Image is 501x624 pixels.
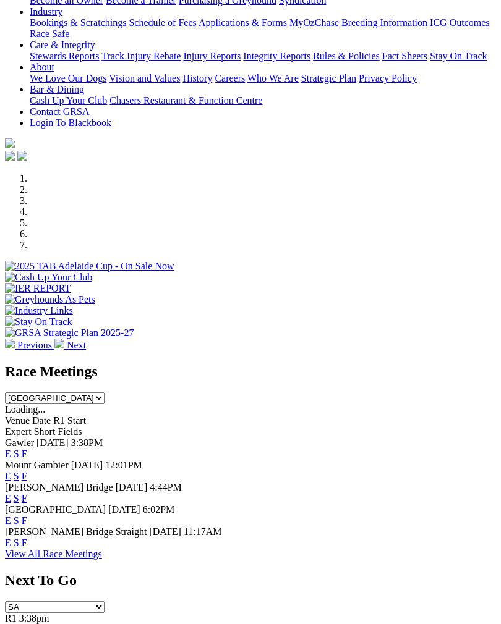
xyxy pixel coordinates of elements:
img: Stay On Track [5,316,72,327]
span: [DATE] [149,526,181,537]
img: Cash Up Your Club [5,272,92,283]
a: S [14,515,19,526]
a: Rules & Policies [313,51,380,61]
img: Industry Links [5,305,73,316]
span: Fields [58,426,82,437]
span: 6:02PM [143,504,175,515]
div: Bar & Dining [30,95,496,106]
div: Industry [30,17,496,40]
a: F [22,515,27,526]
span: Gawler [5,437,34,448]
a: Breeding Information [341,17,427,28]
a: F [22,449,27,459]
a: Who We Are [247,73,299,83]
span: 3:38PM [71,437,103,448]
a: ICG Outcomes [430,17,489,28]
a: View All Race Meetings [5,549,102,559]
img: facebook.svg [5,151,15,161]
a: Fact Sheets [382,51,427,61]
span: 3:38pm [19,613,49,623]
a: History [182,73,212,83]
span: Next [67,340,86,350]
a: F [22,493,27,504]
a: Stewards Reports [30,51,99,61]
a: Integrity Reports [243,51,310,61]
a: Strategic Plan [301,73,356,83]
span: Short [34,426,56,437]
a: E [5,538,11,548]
span: Loading... [5,404,45,415]
span: [GEOGRAPHIC_DATA] [5,504,106,515]
a: Vision and Values [109,73,180,83]
a: Privacy Policy [359,73,417,83]
a: Bar & Dining [30,84,84,95]
a: Next [54,340,86,350]
span: Previous [17,340,52,350]
a: E [5,471,11,481]
a: Contact GRSA [30,106,89,117]
a: S [14,493,19,504]
img: GRSA Strategic Plan 2025-27 [5,327,134,339]
h2: Race Meetings [5,363,496,380]
div: About [30,73,496,84]
a: E [5,449,11,459]
a: E [5,515,11,526]
a: Applications & Forms [199,17,287,28]
a: F [22,471,27,481]
a: S [14,449,19,459]
img: chevron-right-pager-white.svg [54,339,64,348]
a: Schedule of Fees [129,17,196,28]
a: F [22,538,27,548]
img: chevron-left-pager-white.svg [5,339,15,348]
a: Track Injury Rebate [101,51,181,61]
span: [PERSON_NAME] Bridge [5,482,113,492]
span: [PERSON_NAME] Bridge Straight [5,526,147,537]
img: logo-grsa-white.png [5,138,15,148]
a: Race Safe [30,28,69,39]
div: Care & Integrity [30,51,496,62]
a: Bookings & Scratchings [30,17,126,28]
span: R1 [5,613,17,623]
a: Login To Blackbook [30,117,111,128]
a: Industry [30,6,62,17]
a: S [14,538,19,548]
span: [DATE] [116,482,148,492]
span: Date [32,415,51,426]
h2: Next To Go [5,572,496,589]
img: twitter.svg [17,151,27,161]
span: R1 Start [53,415,86,426]
a: We Love Our Dogs [30,73,106,83]
span: [DATE] [36,437,69,448]
a: Careers [215,73,245,83]
a: About [30,62,54,72]
a: Care & Integrity [30,40,95,50]
a: Injury Reports [183,51,241,61]
span: Mount Gambier [5,460,69,470]
img: IER REPORT [5,283,71,294]
a: Previous [5,340,54,350]
a: Chasers Restaurant & Function Centre [109,95,262,106]
img: 2025 TAB Adelaide Cup - On Sale Now [5,261,174,272]
span: 12:01PM [105,460,142,470]
a: E [5,493,11,504]
a: Stay On Track [430,51,487,61]
span: 4:44PM [150,482,182,492]
a: S [14,471,19,481]
span: Venue [5,415,30,426]
span: Expert [5,426,32,437]
img: Greyhounds As Pets [5,294,95,305]
span: [DATE] [108,504,140,515]
span: [DATE] [71,460,103,470]
span: 11:17AM [184,526,222,537]
a: Cash Up Your Club [30,95,107,106]
a: MyOzChase [289,17,339,28]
